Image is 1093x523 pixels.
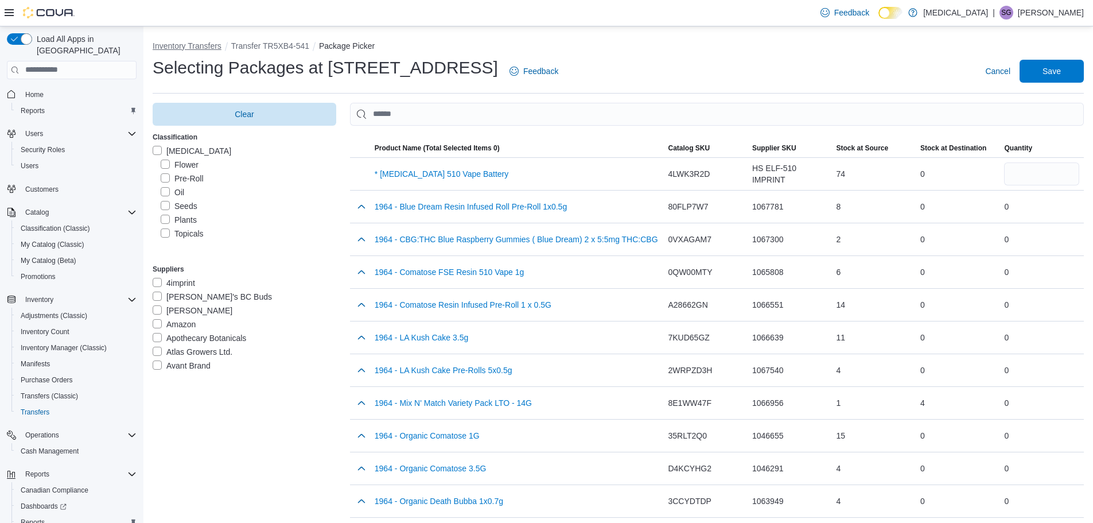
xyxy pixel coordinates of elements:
[21,293,58,307] button: Inventory
[836,266,911,278] div: 6
[920,397,995,409] div: 4
[16,254,81,268] a: My Catalog (Beta)
[375,300,551,309] button: 1964 - Comatose Resin Infused Pre-Roll 1 x 0.5G
[836,495,911,507] div: 4
[375,268,524,277] button: 1964 - Comatose FSE Resin 510 Vape 1g
[23,7,75,18] img: Cova
[1004,144,1032,153] span: Quantity
[11,253,141,269] button: My Catalog (Beta)
[161,241,217,254] label: Accessories
[668,168,743,180] div: 4LWK3R2D
[153,133,197,142] label: Classification
[1004,365,1079,376] div: 0
[161,185,184,199] label: Oil
[752,299,827,311] div: 1066551
[920,144,986,153] span: Stock at Destination
[752,397,827,409] div: 1066956
[985,65,1010,77] span: Cancel
[16,341,137,355] span: Inventory Manager (Classic)
[999,6,1013,20] div: Sarah Guthman
[153,290,272,304] label: [PERSON_NAME]'s BC Buds
[21,240,84,249] span: My Catalog (Classic)
[2,427,141,443] button: Operations
[878,19,879,20] span: Dark Mode
[153,40,1084,54] nav: An example of EuiBreadcrumbs
[21,106,45,115] span: Reports
[2,466,141,482] button: Reports
[16,483,137,497] span: Canadian Compliance
[21,272,56,281] span: Promotions
[375,202,567,211] button: 1964 - Blue Dream Resin Infused Roll Pre-Roll 1x0.5g
[21,145,65,154] span: Security Roles
[16,159,137,173] span: Users
[16,389,137,403] span: Transfers (Classic)
[153,144,231,158] label: [MEDICAL_DATA]
[21,502,67,511] span: Dashboards
[21,486,88,495] span: Canadian Compliance
[25,470,49,479] span: Reports
[21,182,137,196] span: Customers
[16,222,137,235] span: Classification (Classic)
[153,103,336,126] button: Clear
[668,266,743,278] div: 0QW00MTY
[668,397,743,409] div: 8E1WW47F
[668,495,743,507] div: 3CCYDTDP
[16,357,55,371] a: Manifests
[375,235,658,244] button: 1964 - CBG:THC Blue Raspberry Gummies ( Blue Dream) 2 x 5:5mg THC:CBG
[21,467,137,481] span: Reports
[16,341,111,355] a: Inventory Manager (Classic)
[11,103,141,119] button: Reports
[16,444,137,458] span: Cash Management
[836,365,911,376] div: 4
[16,270,137,284] span: Promotions
[1004,201,1079,212] div: 0
[1018,6,1084,20] p: [PERSON_NAME]
[523,65,558,77] span: Feedback
[2,204,141,220] button: Catalog
[32,33,137,56] span: Load All Apps in [GEOGRAPHIC_DATA]
[11,443,141,459] button: Cash Management
[21,256,76,265] span: My Catalog (Beta)
[21,88,48,102] a: Home
[21,327,69,336] span: Inventory Count
[16,104,137,118] span: Reports
[21,183,63,196] a: Customers
[16,270,60,284] a: Promotions
[21,392,78,401] span: Transfers (Classic)
[1004,234,1079,245] div: 0
[21,293,137,307] span: Inventory
[375,366,512,375] button: 1964 - LA Kush Cake Pre-Rolls 5x0.5g
[21,206,53,219] button: Catalog
[375,144,500,153] span: Product Name (Total Selected Items 0)
[668,234,743,245] div: 0VXAGAM7
[161,199,197,213] label: Seeds
[834,7,869,18] span: Feedback
[1004,397,1079,409] div: 0
[11,482,141,498] button: Canadian Compliance
[668,463,743,474] div: D4KCYHG2
[836,299,911,311] div: 14
[375,398,532,408] button: 1964 - Mix N' Match Variety Pack LTO - 14G
[916,139,1000,157] button: Stock at Destination
[21,87,137,102] span: Home
[2,126,141,142] button: Users
[16,143,137,157] span: Security Roles
[1001,6,1011,20] span: SG
[1004,332,1079,343] div: 0
[21,206,137,219] span: Catalog
[153,331,246,345] label: Apothecary Botanicals
[505,60,563,83] a: Feedback
[153,373,215,386] label: BC Weed Co.
[836,144,888,153] span: Stock at Source
[836,234,911,245] div: 2
[16,499,137,513] span: Dashboards
[1004,430,1079,441] div: 0
[668,144,710,153] span: Catalog SKU
[993,6,995,20] p: |
[16,325,74,339] a: Inventory Count
[16,309,137,323] span: Adjustments (Classic)
[668,201,743,212] div: 80FLP7W7
[16,325,137,339] span: Inventory Count
[11,356,141,372] button: Manifests
[752,430,827,441] div: 1046655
